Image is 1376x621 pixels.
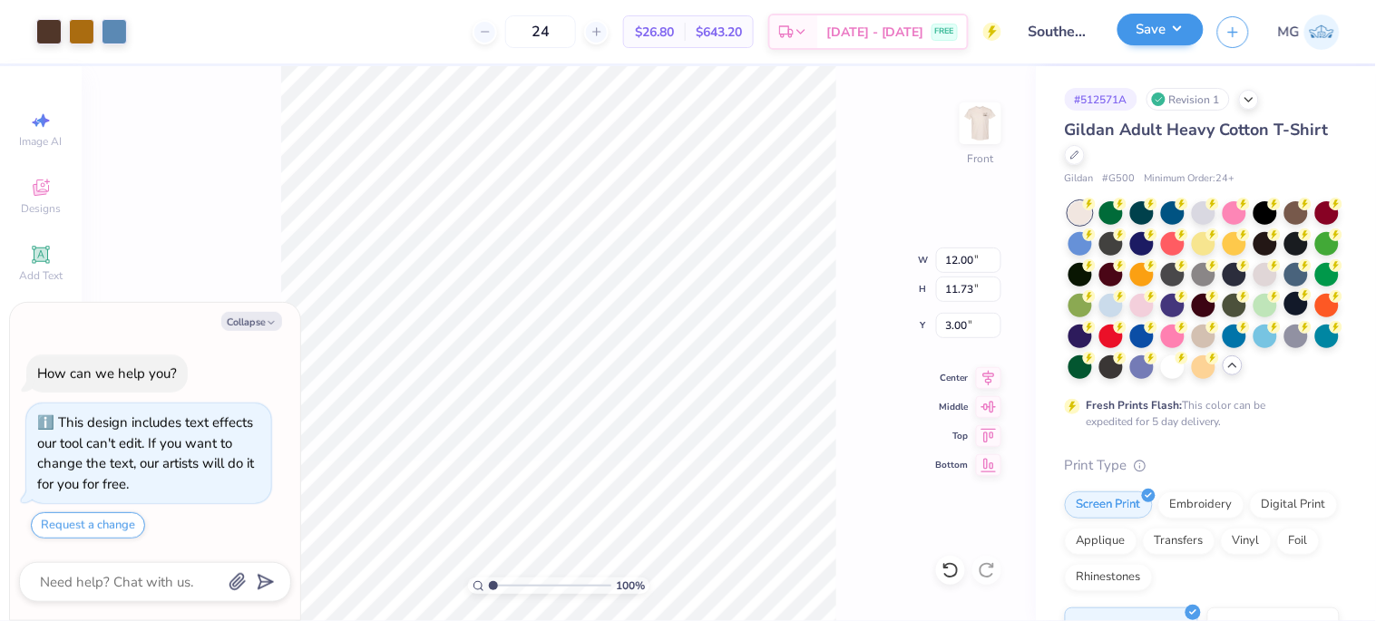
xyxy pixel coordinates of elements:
button: Collapse [221,312,282,331]
span: MG [1278,22,1300,43]
div: Applique [1065,528,1137,555]
span: $643.20 [696,23,742,42]
span: FREE [935,25,954,38]
div: Screen Print [1065,491,1153,519]
button: Save [1117,14,1204,45]
span: Top [936,430,969,442]
div: How can we help you? [37,364,177,383]
span: Gildan [1065,171,1094,187]
div: Rhinestones [1065,564,1153,591]
span: Designs [21,201,61,216]
div: Front [968,150,994,167]
span: Bottom [936,459,969,471]
div: Vinyl [1221,528,1272,555]
strong: Fresh Prints Flash: [1087,398,1183,412]
div: Foil [1277,528,1320,555]
img: Michael Galon [1304,15,1340,50]
span: Gildan Adult Heavy Cotton T-Shirt [1065,119,1329,141]
input: – – [505,15,576,48]
span: 100 % [616,577,645,594]
div: Print Type [1065,455,1340,476]
span: Add Text [19,268,63,283]
div: Revision 1 [1147,88,1230,111]
img: Front [962,105,999,141]
div: Digital Print [1250,491,1338,519]
a: MG [1278,15,1340,50]
div: Embroidery [1158,491,1244,519]
span: Minimum Order: 24 + [1145,171,1235,187]
span: Image AI [20,134,63,149]
div: # 512571A [1065,88,1137,111]
button: Request a change [31,512,145,539]
span: # G500 [1103,171,1136,187]
input: Untitled Design [1015,14,1104,50]
span: $26.80 [635,23,674,42]
span: [DATE] - [DATE] [826,23,924,42]
span: Center [936,372,969,384]
div: This color can be expedited for 5 day delivery. [1087,397,1310,430]
span: Middle [936,401,969,413]
div: Transfers [1143,528,1215,555]
div: This design includes text effects our tool can't edit. If you want to change the text, our artist... [37,413,254,493]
